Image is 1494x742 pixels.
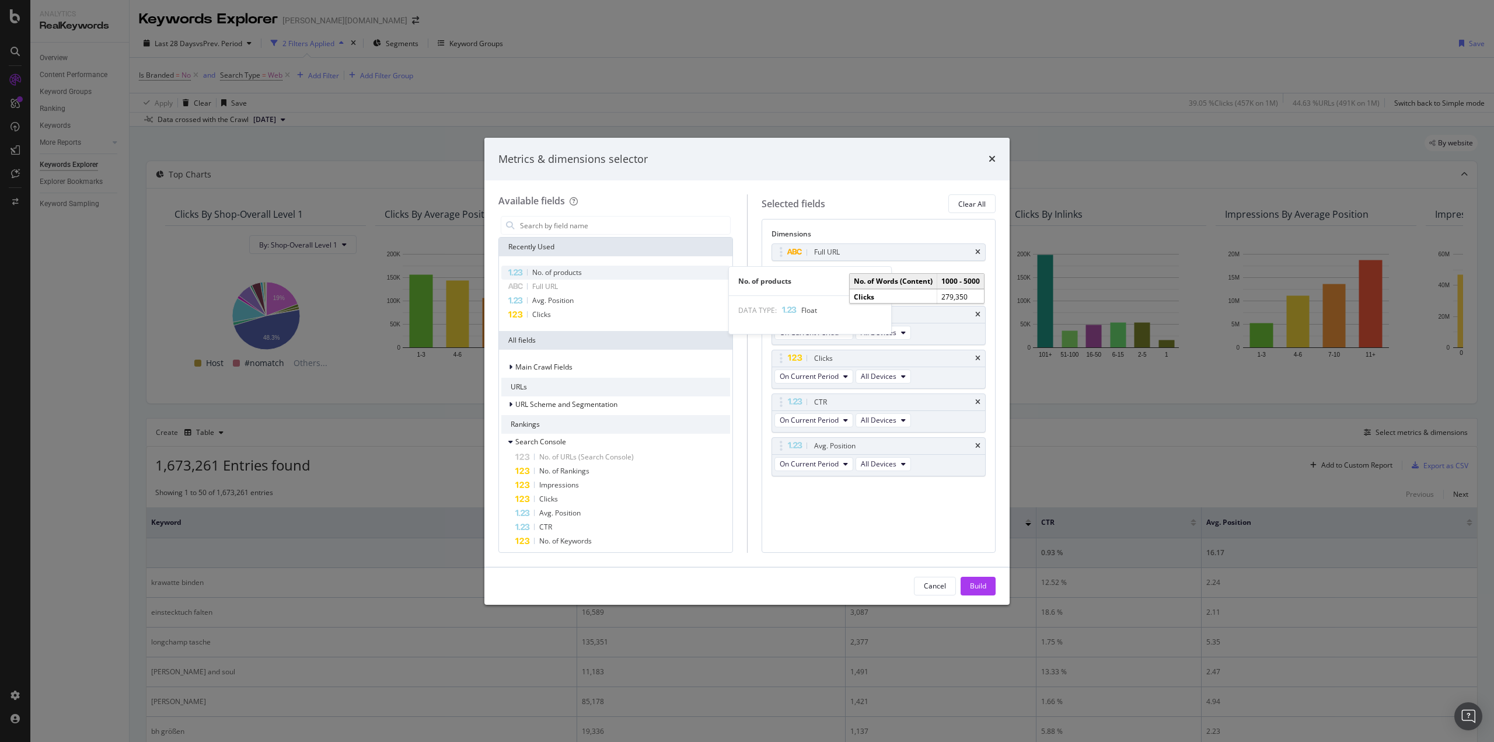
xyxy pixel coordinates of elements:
[814,246,840,258] div: Full URL
[499,238,732,256] div: Recently Used
[924,581,946,591] div: Cancel
[958,199,986,209] div: Clear All
[519,217,730,234] input: Search by field name
[515,437,566,447] span: Search Console
[975,249,980,256] div: times
[861,415,896,425] span: All Devices
[774,370,853,384] button: On Current Period
[539,522,552,532] span: CTR
[498,152,648,167] div: Metrics & dimensions selector
[780,371,839,381] span: On Current Period
[1454,702,1482,730] div: Open Intercom Messenger
[539,494,558,504] span: Clicks
[762,197,825,211] div: Selected fields
[975,311,980,318] div: times
[856,370,911,384] button: All Devices
[780,459,839,469] span: On Current Period
[532,309,551,319] span: Clicks
[515,399,617,409] span: URL Scheme and Segmentation
[738,305,777,315] span: DATA TYPE:
[961,577,996,595] button: Build
[814,353,833,364] div: Clicks
[772,229,986,243] div: Dimensions
[801,305,817,315] span: Float
[772,243,986,261] div: Full URLtimes
[774,413,853,427] button: On Current Period
[772,350,986,389] div: ClickstimesOn Current PeriodAll Devices
[515,362,573,372] span: Main Crawl Fields
[539,536,592,546] span: No. of Keywords
[989,152,996,167] div: times
[539,508,581,518] span: Avg. Position
[970,581,986,591] div: Build
[948,194,996,213] button: Clear All
[501,378,730,396] div: URLs
[539,480,579,490] span: Impressions
[539,452,634,462] span: No. of URLs (Search Console)
[772,393,986,433] div: CTRtimesOn Current PeriodAll Devices
[484,138,1010,605] div: modal
[861,371,896,381] span: All Devices
[914,577,956,595] button: Cancel
[814,396,827,408] div: CTR
[539,466,589,476] span: No. of Rankings
[856,413,911,427] button: All Devices
[814,440,856,452] div: Avg. Position
[729,276,891,286] div: No. of products
[501,415,730,434] div: Rankings
[780,415,839,425] span: On Current Period
[774,457,853,471] button: On Current Period
[975,355,980,362] div: times
[856,457,911,471] button: All Devices
[975,443,980,450] div: times
[499,331,732,350] div: All fields
[772,437,986,476] div: Avg. PositiontimesOn Current PeriodAll Devices
[975,399,980,406] div: times
[532,267,582,277] span: No. of products
[498,194,565,207] div: Available fields
[532,281,558,291] span: Full URL
[532,295,574,305] span: Avg. Position
[861,459,896,469] span: All Devices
